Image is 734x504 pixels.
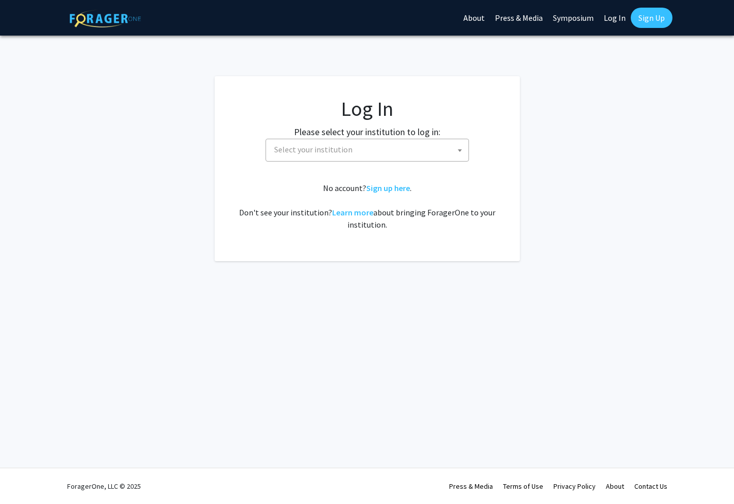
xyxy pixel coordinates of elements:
a: About [606,482,624,491]
a: Contact Us [634,482,667,491]
a: Privacy Policy [553,482,596,491]
a: Terms of Use [503,482,543,491]
span: Select your institution [274,144,353,154]
img: ForagerOne Logo [70,10,141,27]
span: Select your institution [266,139,469,162]
span: Select your institution [270,139,468,160]
div: ForagerOne, LLC © 2025 [67,468,141,504]
a: Learn more about bringing ForagerOne to your institution [332,207,373,217]
a: Sign up here [366,183,410,193]
h1: Log In [235,97,500,121]
a: Press & Media [449,482,493,491]
label: Please select your institution to log in: [294,125,441,139]
a: Sign Up [631,8,672,28]
div: No account? . Don't see your institution? about bringing ForagerOne to your institution. [235,182,500,231]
